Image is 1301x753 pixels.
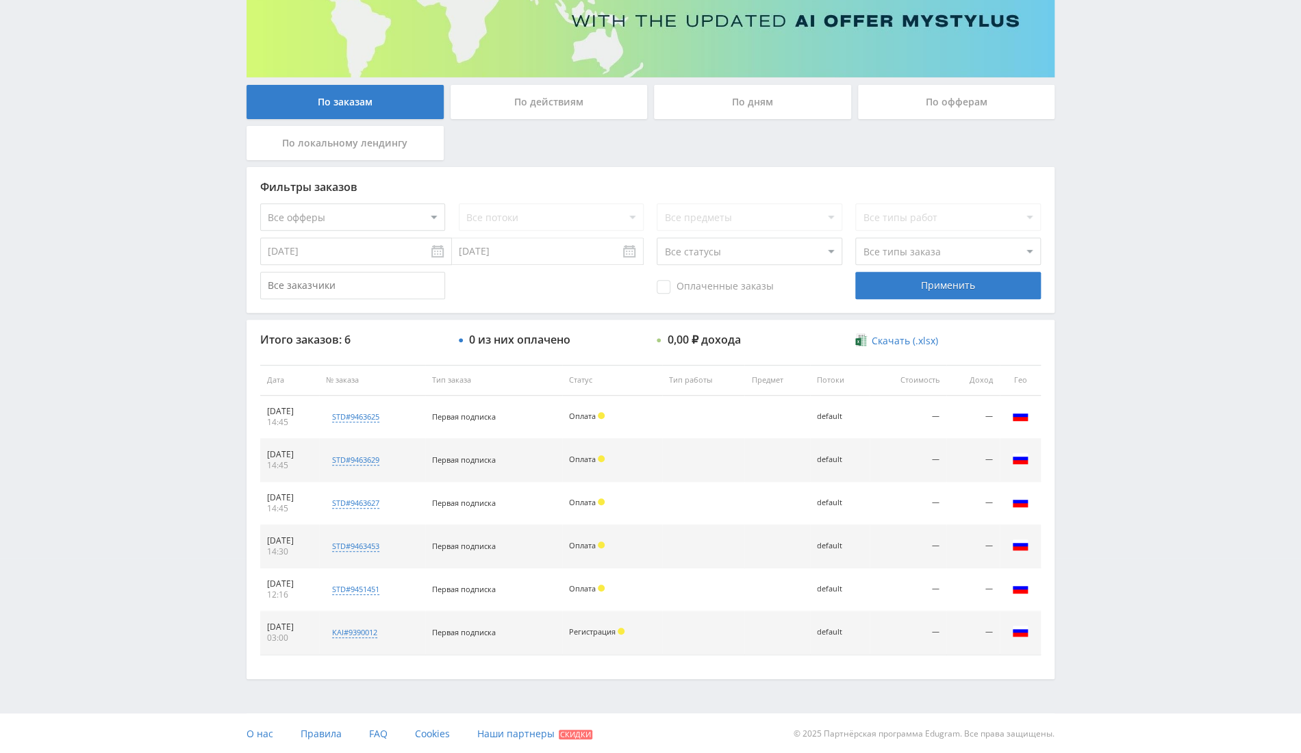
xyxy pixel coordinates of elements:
img: xlsx [855,333,867,347]
div: Итого заказов: 6 [260,333,445,346]
div: 14:45 [267,460,312,471]
td: — [870,396,946,439]
span: Холд [598,455,605,462]
div: 03:00 [267,633,312,643]
img: rus.png [1012,450,1028,467]
span: Первая подписка [432,627,496,637]
img: rus.png [1012,623,1028,639]
span: Холд [598,498,605,505]
div: std#9463627 [332,498,379,509]
div: Применить [855,272,1040,299]
div: std#9463625 [332,411,379,422]
td: — [870,439,946,482]
span: Холд [598,585,605,591]
span: Наши партнеры [477,727,555,740]
span: Первая подписка [432,498,496,508]
div: По офферам [858,85,1055,119]
span: Оплата [569,540,596,550]
div: std#9451451 [332,584,379,595]
th: Дата [260,365,319,396]
td: — [870,568,946,611]
td: — [946,568,1000,611]
div: [DATE] [267,578,312,589]
div: default [817,585,863,594]
th: Доход [946,365,1000,396]
span: Первая подписка [432,584,496,594]
div: 0 из них оплачено [469,333,570,346]
div: default [817,412,863,421]
span: Оплаченные заказы [657,280,773,294]
th: Потоки [810,365,870,396]
span: Оплата [569,454,596,464]
span: Холд [618,628,624,635]
th: Предмет [744,365,810,396]
div: std#9463453 [332,541,379,552]
div: [DATE] [267,622,312,633]
span: Холд [598,412,605,419]
div: [DATE] [267,535,312,546]
td: — [946,396,1000,439]
span: Холд [598,541,605,548]
th: Статус [562,365,662,396]
span: Скачать (.xlsx) [872,335,938,346]
span: Оплата [569,583,596,594]
div: 12:16 [267,589,312,600]
span: Правила [301,727,342,740]
div: 0,00 ₽ дохода [667,333,740,346]
td: — [870,482,946,525]
div: 14:45 [267,417,312,428]
img: rus.png [1012,537,1028,553]
td: — [946,525,1000,568]
div: kai#9390012 [332,627,377,638]
div: default [817,541,863,550]
div: std#9463629 [332,455,379,465]
th: № заказа [319,365,425,396]
div: По дням [654,85,851,119]
input: Все заказчики [260,272,445,299]
span: Первая подписка [432,411,496,422]
th: Гео [1000,365,1041,396]
th: Стоимость [870,365,946,396]
div: Фильтры заказов [260,181,1041,193]
td: — [946,482,1000,525]
span: Скидки [559,730,592,739]
div: [DATE] [267,406,312,417]
span: Первая подписка [432,541,496,551]
td: — [946,439,1000,482]
img: rus.png [1012,407,1028,424]
div: default [817,628,863,637]
span: Оплата [569,497,596,507]
div: По заказам [247,85,444,119]
img: rus.png [1012,494,1028,510]
span: FAQ [369,727,388,740]
td: — [946,611,1000,654]
span: Регистрация [569,626,616,637]
div: default [817,455,863,464]
div: default [817,498,863,507]
div: [DATE] [267,492,312,503]
div: По действиям [451,85,648,119]
div: [DATE] [267,449,312,460]
a: Скачать (.xlsx) [855,334,937,348]
span: Оплата [569,411,596,421]
td: — [870,525,946,568]
div: 14:45 [267,503,312,514]
div: По локальному лендингу [247,126,444,160]
td: — [870,611,946,654]
div: 14:30 [267,546,312,557]
th: Тип работы [662,365,744,396]
span: Первая подписка [432,455,496,465]
th: Тип заказа [425,365,562,396]
span: Cookies [415,727,450,740]
img: rus.png [1012,580,1028,596]
span: О нас [247,727,273,740]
